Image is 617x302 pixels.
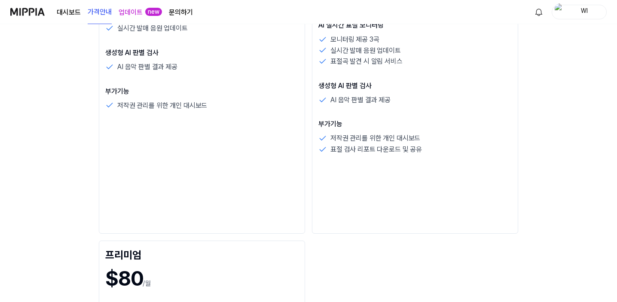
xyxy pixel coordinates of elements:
a: 가격안내 [88,0,112,24]
p: /월 [143,278,151,289]
p: 생성형 AI 판별 검사 [105,48,299,58]
img: profile [555,3,565,21]
div: 프리미엄 [105,247,299,261]
p: 표절곡 발견 시 알림 서비스 [330,56,403,67]
p: 저작권 관리를 위한 개인 대시보드 [117,100,207,111]
a: 업데이트 [119,7,143,18]
p: AI 실시간 표절 모니터링 [318,20,512,31]
p: 부가기능 [318,119,512,129]
div: WI [568,7,601,16]
div: new [145,8,162,16]
img: 알림 [534,7,544,17]
p: AI 음악 판별 결과 제공 [117,61,177,73]
button: profileWI [552,5,607,19]
p: 저작권 관리를 위한 개인 대시보드 [330,133,420,144]
p: 부가기능 [105,86,299,97]
a: 대시보드 [57,7,81,18]
p: 표절 검사 리포트 다운로드 및 공유 [330,144,422,155]
p: 실시간 발매 음원 업데이트 [117,23,188,34]
h1: $80 [105,264,143,293]
p: 생성형 AI 판별 검사 [318,81,512,91]
p: 모니터링 제공 3곡 [330,34,379,45]
a: 문의하기 [169,7,193,18]
p: AI 음악 판별 결과 제공 [330,95,391,106]
p: 실시간 발매 음원 업데이트 [330,45,401,56]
